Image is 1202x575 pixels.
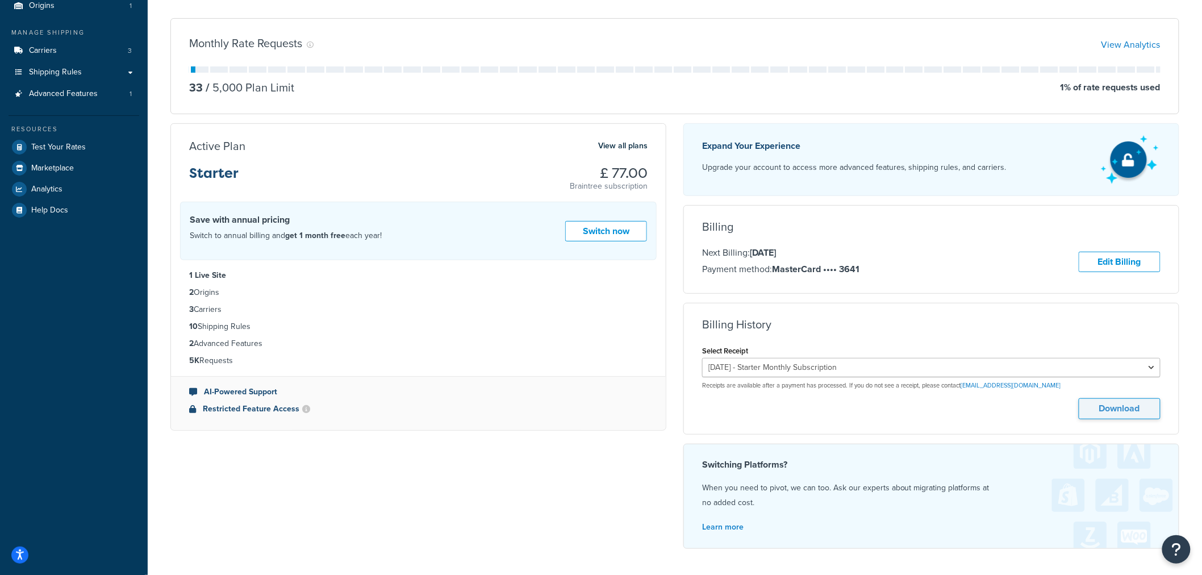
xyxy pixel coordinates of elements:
li: Advanced Features [9,84,139,105]
strong: get 1 month free [285,230,345,241]
h3: Starter [189,166,239,190]
a: Analytics [9,179,139,199]
a: View all plans [598,139,648,153]
li: AI-Powered Support [189,386,648,398]
li: Shipping Rules [189,320,648,333]
strong: MasterCard •••• 3641 [772,262,859,276]
span: 1 [130,89,132,99]
p: Receipts are available after a payment has processed. If you do not see a receipt, please contact [702,381,1161,390]
span: Origins [29,1,55,11]
span: Marketplace [31,164,74,173]
span: 3 [128,46,132,56]
li: Origins [189,286,648,299]
li: Carriers [9,40,139,61]
a: Expand Your Experience Upgrade your account to access more advanced features, shipping rules, and... [683,123,1179,196]
a: Marketplace [9,158,139,178]
p: 5,000 Plan Limit [203,80,294,95]
div: Resources [9,124,139,134]
a: Edit Billing [1079,252,1161,273]
h3: Monthly Rate Requests [189,37,302,49]
p: Payment method: [702,262,859,277]
span: Help Docs [31,206,68,215]
p: Expand Your Experience [702,138,1007,154]
strong: 2 [189,338,194,349]
h3: Billing History [702,318,771,331]
strong: [DATE] [750,246,776,259]
span: / [206,79,210,96]
a: Learn more [702,521,744,533]
li: Requests [189,355,648,367]
p: Next Billing: [702,245,859,260]
strong: 2 [189,286,194,298]
span: Analytics [31,185,62,194]
span: Carriers [29,46,57,56]
span: 1 [130,1,132,11]
a: Switch now [565,221,647,242]
p: Upgrade your account to access more advanced features, shipping rules, and carriers. [702,160,1007,176]
a: [EMAIL_ADDRESS][DOMAIN_NAME] [961,381,1061,390]
strong: 3 [189,303,194,315]
li: Advanced Features [189,338,648,350]
a: Carriers 3 [9,40,139,61]
button: Download [1079,398,1161,419]
p: Braintree subscription [570,181,648,192]
span: Shipping Rules [29,68,82,77]
span: Test Your Rates [31,143,86,152]
button: Open Resource Center [1162,535,1191,564]
strong: 10 [189,320,198,332]
h3: Billing [702,220,733,233]
h4: Save with annual pricing [190,213,382,227]
a: Shipping Rules [9,62,139,83]
li: Restricted Feature Access [189,403,648,415]
strong: 5K [189,355,199,366]
h3: Active Plan [189,140,245,152]
a: Test Your Rates [9,137,139,157]
p: 1 % of rate requests used [1061,80,1161,95]
h4: Switching Platforms? [702,458,1161,472]
a: Advanced Features 1 [9,84,139,105]
li: Carriers [189,303,648,316]
span: Advanced Features [29,89,98,99]
strong: 1 Live Site [189,269,226,281]
p: When you need to pivot, we can too. Ask our experts about migrating platforms at no added cost. [702,481,1161,510]
a: View Analytics [1101,38,1161,51]
a: Help Docs [9,200,139,220]
p: 33 [189,80,203,95]
p: Switch to annual billing and each year! [190,228,382,243]
label: Select Receipt [702,347,748,355]
h3: £ 77.00 [570,166,648,181]
div: Manage Shipping [9,28,139,37]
